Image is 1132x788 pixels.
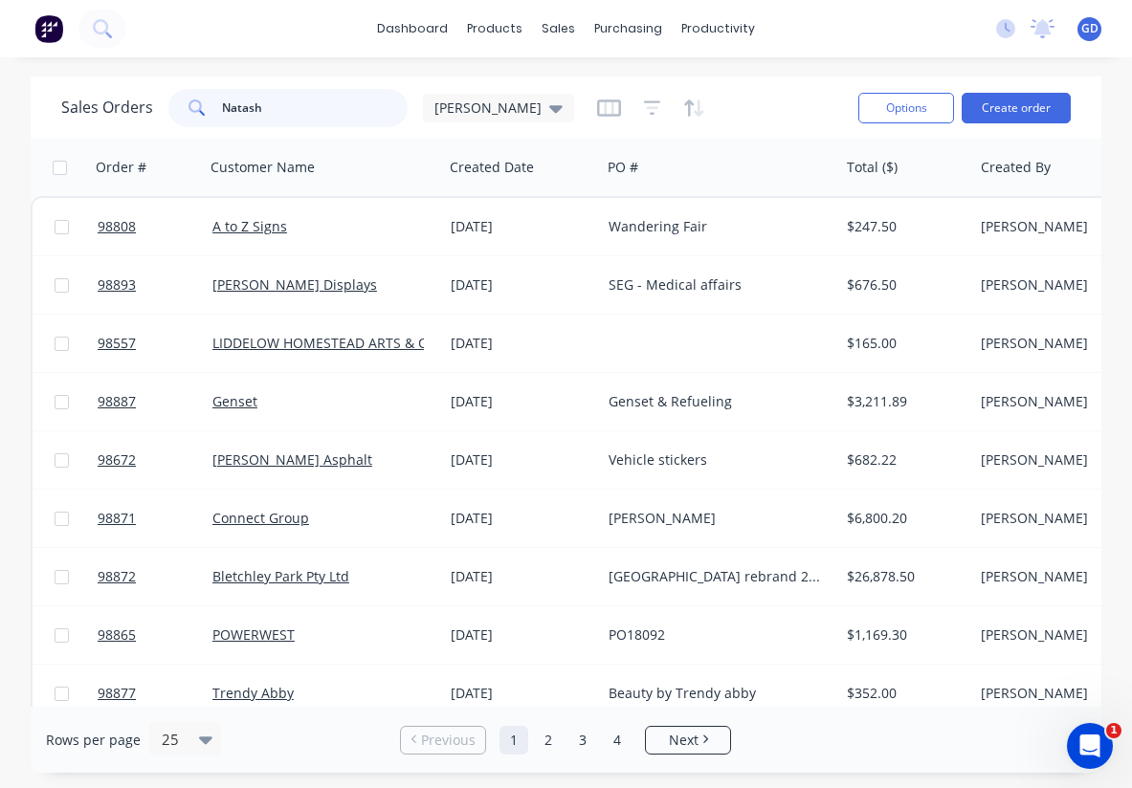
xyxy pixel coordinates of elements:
a: 98887 [98,373,212,430]
input: Search... [222,89,409,127]
div: [DATE] [451,450,593,470]
ul: Pagination [392,726,739,755]
a: Trendy Abby [212,684,294,702]
span: 98877 [98,684,136,703]
div: PO18092 [609,625,821,645]
div: productivity [672,14,765,43]
div: [DATE] [451,392,593,411]
a: Bletchley Park Pty Ltd [212,567,349,585]
div: Beauty by Trendy abby [609,684,821,703]
span: 98871 [98,509,136,528]
div: $26,878.50 [847,567,959,586]
a: POWERWEST [212,625,295,644]
a: LIDDELOW HOMESTEAD ARTS & CRAFTS* [212,334,474,352]
div: [DATE] [451,684,593,703]
span: 98887 [98,392,136,411]
div: $3,211.89 [847,392,959,411]
div: [DATE] [451,509,593,528]
div: [DATE] [451,334,593,353]
span: Next [669,731,699,750]
a: Next page [646,731,730,750]
span: 98557 [98,334,136,353]
span: Previous [421,731,476,750]
div: [DATE] [451,275,593,295]
a: 98865 [98,606,212,664]
div: $6,800.20 [847,509,959,528]
span: 98808 [98,217,136,236]
div: [GEOGRAPHIC_DATA] rebrand 2025 [609,567,821,586]
a: Genset [212,392,257,410]
div: Vehicle stickers [609,450,821,470]
a: Page 1 is your current page [499,726,528,755]
button: Options [858,93,954,123]
span: GD [1081,20,1099,37]
span: Rows per page [46,731,141,750]
img: Factory [34,14,63,43]
button: Create order [962,93,1071,123]
a: 98808 [98,198,212,255]
a: [PERSON_NAME] Asphalt [212,450,372,469]
a: 98672 [98,431,212,489]
div: [DATE] [451,217,593,236]
div: SEG - Medical affairs [609,275,821,295]
span: 98672 [98,450,136,470]
div: PO # [608,158,638,177]
div: purchasing [585,14,672,43]
div: Created Date [450,158,534,177]
span: 98872 [98,567,136,586]
a: Previous page [401,731,485,750]
a: 98557 [98,315,212,372]
a: Connect Group [212,509,309,527]
a: 98872 [98,548,212,605]
div: $247.50 [847,217,959,236]
div: [PERSON_NAME] [609,509,821,528]
div: Wandering Fair [609,217,821,236]
div: [DATE] [451,625,593,645]
a: 98877 [98,665,212,722]
span: 98893 [98,275,136,295]
div: Total ($) [847,158,898,177]
a: Page 3 [568,726,597,755]
a: [PERSON_NAME] Displays [212,275,377,294]
span: 1 [1106,723,1121,738]
h1: Sales Orders [61,98,153,117]
a: Page 2 [534,726,563,755]
span: [PERSON_NAME] [434,98,542,118]
a: dashboard [367,14,457,43]
a: Page 4 [603,726,632,755]
div: Order # [96,158,146,177]
div: $352.00 [847,684,959,703]
div: Customer Name [211,158,315,177]
div: [DATE] [451,567,593,586]
div: $682.22 [847,450,959,470]
span: 98865 [98,625,136,645]
div: $1,169.30 [847,625,959,645]
a: 98871 [98,490,212,547]
div: $676.50 [847,275,959,295]
a: 98893 [98,256,212,314]
div: Genset & Refueling [609,392,821,411]
div: products [457,14,532,43]
div: $165.00 [847,334,959,353]
iframe: Intercom live chat [1067,723,1113,769]
div: Created By [981,158,1051,177]
a: A to Z Signs [212,217,287,235]
div: sales [532,14,585,43]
